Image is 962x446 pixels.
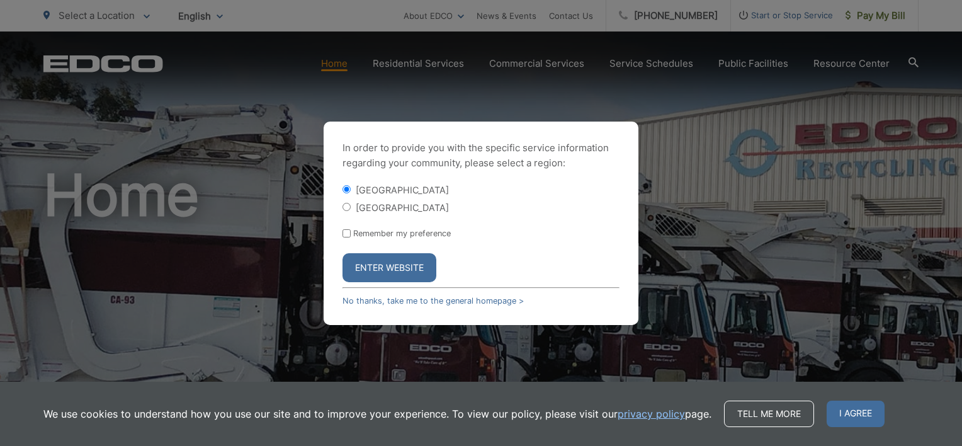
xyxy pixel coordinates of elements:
a: Tell me more [724,401,814,427]
p: We use cookies to understand how you use our site and to improve your experience. To view our pol... [43,406,711,421]
p: In order to provide you with the specific service information regarding your community, please se... [342,140,620,171]
a: No thanks, take me to the general homepage > [342,296,524,306]
label: [GEOGRAPHIC_DATA] [356,185,449,195]
a: privacy policy [618,406,685,421]
label: Remember my preference [353,229,451,238]
span: I agree [827,401,885,427]
label: [GEOGRAPHIC_DATA] [356,202,449,213]
button: Enter Website [342,253,436,282]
